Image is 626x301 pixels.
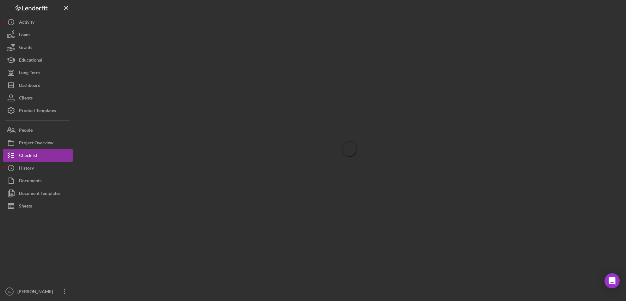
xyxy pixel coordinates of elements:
button: Sheets [3,200,73,212]
button: Dashboard [3,79,73,92]
div: History [19,162,34,176]
div: Grants [19,41,32,55]
div: Long-Term [19,66,40,81]
button: Activity [3,16,73,28]
button: Project Overview [3,136,73,149]
div: Open Intercom Messenger [604,273,620,288]
button: Documents [3,174,73,187]
div: Document Templates [19,187,60,201]
button: Clients [3,92,73,104]
button: EJ[PERSON_NAME] [3,285,73,298]
button: History [3,162,73,174]
button: Checklist [3,149,73,162]
button: Product Templates [3,104,73,117]
div: People [19,124,33,138]
text: EJ [8,290,11,293]
div: Checklist [19,149,37,163]
button: Long-Term [3,66,73,79]
button: People [3,124,73,136]
div: Activity [19,16,34,30]
button: Educational [3,54,73,66]
div: Clients [19,92,33,106]
div: [PERSON_NAME] [16,285,57,299]
div: Dashboard [19,79,40,93]
div: Documents [19,174,41,189]
button: Loans [3,28,73,41]
div: Educational [19,54,42,68]
div: Sheets [19,200,32,214]
button: Document Templates [3,187,73,200]
div: Project Overview [19,136,53,151]
div: Loans [19,28,30,43]
div: Product Templates [19,104,56,118]
button: Grants [3,41,73,54]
